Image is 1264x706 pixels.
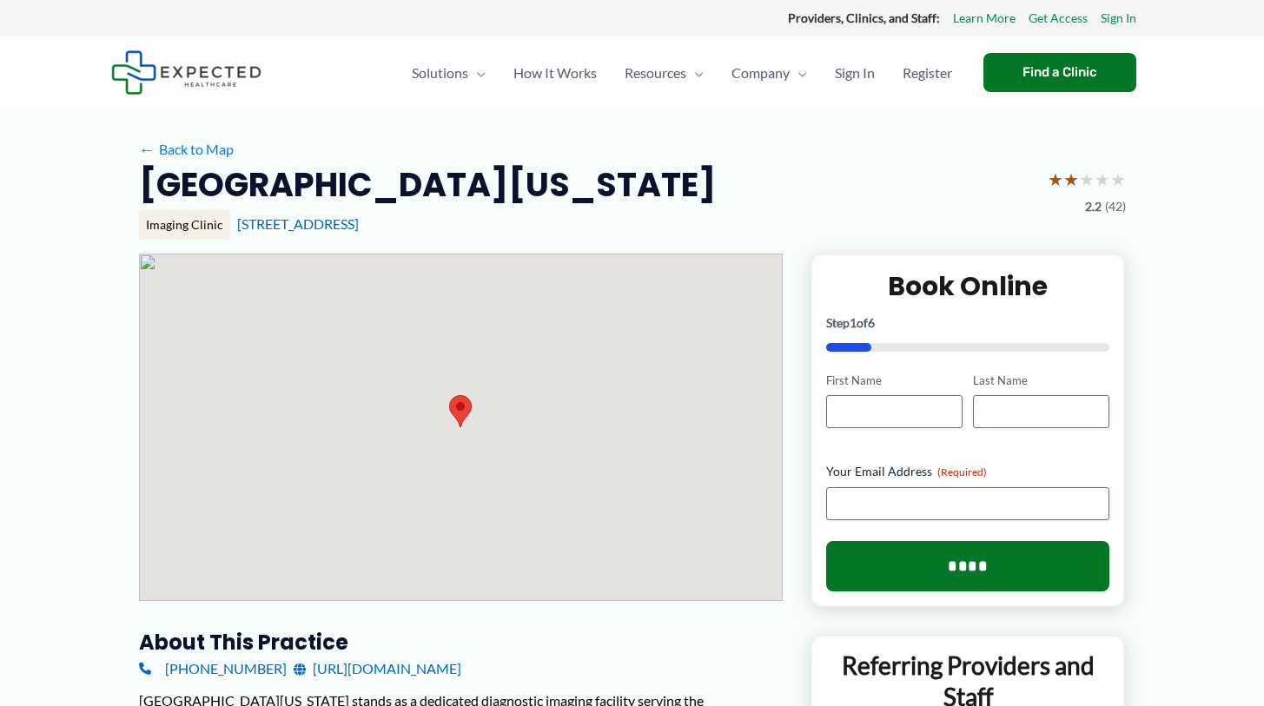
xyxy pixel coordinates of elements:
span: ★ [1095,163,1110,195]
a: Sign In [821,43,889,103]
span: ★ [1048,163,1063,195]
label: Your Email Address [826,463,1110,480]
span: 1 [850,315,857,330]
a: Learn More [953,7,1016,30]
span: Register [903,43,952,103]
p: Step of [826,317,1110,329]
h3: About this practice [139,629,783,656]
h2: Book Online [826,269,1110,303]
span: How It Works [513,43,597,103]
span: Menu Toggle [686,43,704,103]
a: [PHONE_NUMBER] [139,656,287,682]
a: CompanyMenu Toggle [718,43,821,103]
a: Register [889,43,966,103]
a: Sign In [1101,7,1136,30]
span: 2.2 [1085,195,1102,218]
a: ResourcesMenu Toggle [611,43,718,103]
a: How It Works [500,43,611,103]
a: [STREET_ADDRESS] [237,215,359,232]
span: (Required) [937,465,987,478]
span: ← [139,141,156,157]
span: Resources [625,43,686,103]
span: ★ [1079,163,1095,195]
strong: Providers, Clinics, and Staff: [788,10,940,25]
div: Imaging Clinic [139,210,230,240]
label: First Name [826,373,963,389]
span: ★ [1110,163,1126,195]
label: Last Name [973,373,1109,389]
span: Solutions [412,43,468,103]
h2: [GEOGRAPHIC_DATA][US_STATE] [139,163,716,206]
span: 6 [868,315,875,330]
span: Menu Toggle [468,43,486,103]
a: SolutionsMenu Toggle [398,43,500,103]
nav: Primary Site Navigation [398,43,966,103]
a: [URL][DOMAIN_NAME] [294,656,461,682]
span: (42) [1105,195,1126,218]
a: ←Back to Map [139,136,234,162]
a: Find a Clinic [983,53,1136,92]
img: Expected Healthcare Logo - side, dark font, small [111,50,261,95]
a: Get Access [1029,7,1088,30]
span: Sign In [835,43,875,103]
span: Menu Toggle [790,43,807,103]
span: Company [731,43,790,103]
span: ★ [1063,163,1079,195]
